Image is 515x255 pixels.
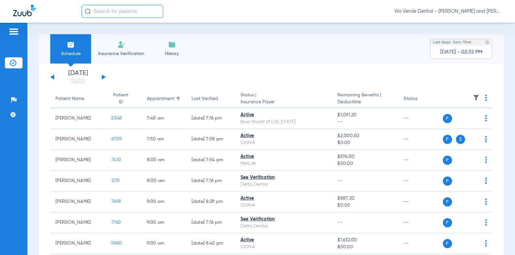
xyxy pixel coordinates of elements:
div: Patient ID [111,92,136,106]
span: P [443,218,452,227]
td: -- [398,233,443,254]
span: $887.20 [337,195,393,202]
td: [PERSON_NAME] [50,129,106,150]
li: [DATE] [58,70,98,84]
div: Active [241,153,327,160]
img: Search Icon [85,8,91,14]
td: -- [398,150,443,171]
td: [DATE] 7:16 PM [186,171,235,191]
td: [DATE] 7:16 PM [186,212,235,233]
td: [DATE] 8:29 PM [186,191,235,212]
td: [PERSON_NAME] [50,171,106,191]
td: -- [398,171,443,191]
img: group-dot-blue.svg [485,177,487,184]
div: Last Verified [192,95,218,102]
div: See Verification [241,174,327,181]
div: Appointment [147,95,181,102]
img: History [168,41,176,49]
div: CIGNA [241,244,327,250]
div: CIGNA [241,139,327,146]
span: Via Verde Dental - [PERSON_NAME] and [PERSON_NAME] DDS [394,8,502,15]
th: Status [398,90,443,108]
td: [PERSON_NAME] [50,191,106,212]
span: $0.00 [337,202,393,209]
span: $2,000.50 [337,133,393,139]
div: MetLife [241,160,327,167]
span: 5960 [111,241,122,246]
div: Blue Shield of [US_STATE] [241,119,327,125]
td: 9:00 AM [142,233,186,254]
span: $50.00 [337,244,393,250]
span: 6709 [111,137,121,141]
span: $0.00 [337,139,393,146]
div: Active [241,112,327,119]
span: 5348 [111,116,122,120]
span: Schedule [55,50,86,57]
div: Appointment [147,95,174,102]
span: $1,632.00 [337,237,393,244]
div: Patient Name [55,95,101,102]
iframe: Chat Widget [482,224,515,255]
div: Active [241,237,327,244]
span: -- [337,178,342,183]
td: [DATE] 7:54 PM [186,150,235,171]
th: Remaining Benefits | [332,90,398,108]
td: 7:50 AM [142,129,186,150]
span: P [443,114,452,123]
img: Zuub Logo [13,5,36,16]
span: $50.00 [337,160,393,167]
div: Delta Dental [241,223,327,230]
td: [PERSON_NAME] [50,233,106,254]
span: $976.00 [337,153,393,160]
div: Patient ID [111,92,130,106]
td: -- [398,191,443,212]
img: group-dot-blue.svg [485,94,487,101]
td: 9:00 AM [142,191,186,212]
img: group-dot-blue.svg [485,157,487,163]
span: P [443,156,452,165]
span: Insurance Verification [96,50,147,57]
span: $1,091.20 [337,112,393,119]
div: Last Verified [192,95,230,102]
span: Last Appt. Sync Time: [433,39,472,46]
img: Schedule [67,41,75,49]
td: [PERSON_NAME] [50,212,106,233]
div: CIGNA [241,202,327,209]
img: filter.svg [473,94,479,101]
span: P [443,239,452,248]
img: group-dot-blue.svg [485,136,487,142]
span: P [443,177,452,186]
img: Manual Insurance Verification [117,41,125,49]
a: [DATE] [58,78,98,84]
img: group-dot-blue.svg [485,219,487,226]
span: [DATE] - 02:32 PM [440,49,482,55]
span: 7699 [111,199,121,204]
div: See Verification [241,216,327,223]
span: -- [337,220,342,225]
span: History [156,50,187,57]
img: last sync help info [485,40,490,45]
td: [DATE] 7:16 PM [186,108,235,129]
img: group-dot-blue.svg [485,115,487,121]
th: Status | [235,90,333,108]
td: 8:00 AM [142,171,186,191]
span: 1231 [111,178,119,183]
span: 1760 [111,220,121,225]
img: group-dot-blue.svg [485,198,487,205]
td: [PERSON_NAME] [50,108,106,129]
td: -- [398,108,443,129]
td: 9:00 AM [142,212,186,233]
span: 7410 [111,158,121,162]
td: [DATE] 8:42 PM [186,233,235,254]
span: Deductible [337,99,393,106]
span: Insurance Payer [241,99,327,106]
div: Active [241,133,327,139]
div: Active [241,195,327,202]
input: Search for patients [82,5,163,18]
div: Delta Dental [241,181,327,188]
td: [PERSON_NAME] [50,150,106,171]
span: -- [337,119,393,125]
td: -- [398,212,443,233]
td: [DATE] 7:58 PM [186,129,235,150]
